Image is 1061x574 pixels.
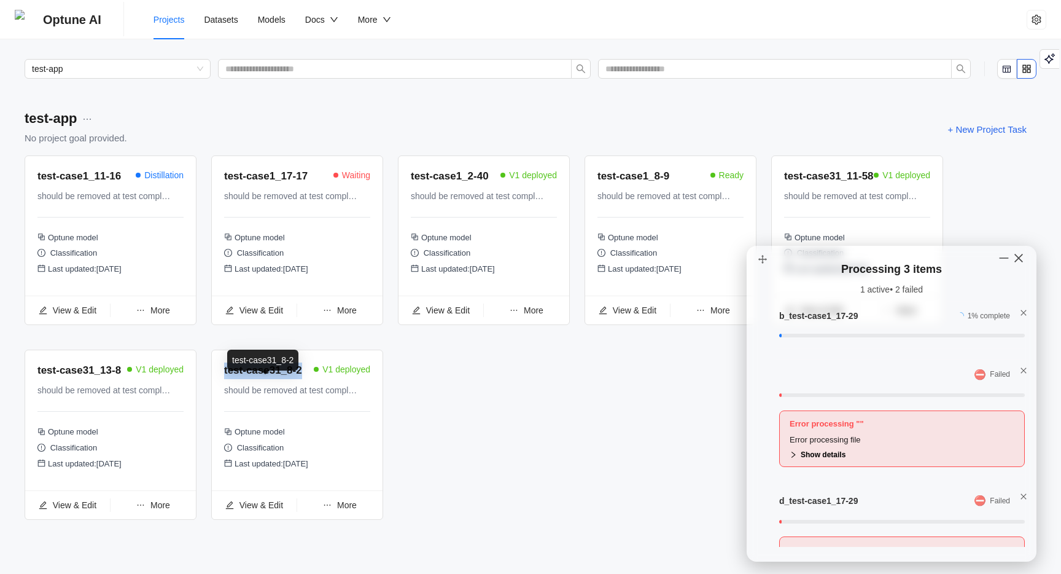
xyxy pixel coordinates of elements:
[224,459,232,467] span: calendar
[224,189,359,203] div: should be removed at test completion
[801,450,845,459] span: Show details
[597,232,744,248] div: Optune model
[769,283,1014,296] div: 1 active • 2 failed
[1020,367,1027,374] span: close
[758,254,768,264] span: drag
[258,15,286,25] span: Models
[136,363,184,376] span: V1 deployed
[32,60,203,78] span: test-app
[957,310,1010,322] span: 1% complete
[150,500,170,510] span: More
[337,500,357,510] span: More
[421,264,495,273] span: Last updated: [DATE]
[37,459,45,467] span: calendar
[37,444,45,452] span: exclamation-circle
[48,264,122,273] span: Last updated: [DATE]
[37,247,184,263] div: Classification
[998,253,1009,264] span: minus
[224,233,232,241] span: block
[613,305,656,315] span: View & Edit
[15,10,34,29] img: Optune
[509,168,557,182] span: V1 deployed
[224,442,370,458] div: Classification
[150,305,170,315] span: More
[204,15,238,25] span: Datasets
[37,189,173,203] div: should be removed at test completion
[37,428,45,436] span: block
[37,383,173,397] div: should be removed at test completion
[696,306,705,315] span: ellipsis
[411,247,557,263] div: Classification
[597,264,605,272] span: calendar
[323,501,332,509] span: ellipsis
[37,426,184,442] div: Optune model
[235,459,308,468] span: Last updated: [DATE]
[790,450,845,459] button: rightShow details
[136,306,145,315] span: ellipsis
[1032,15,1041,25] span: setting
[136,501,145,509] span: ellipsis
[426,305,470,315] span: View & Edit
[719,168,744,182] span: Ready
[510,306,518,315] span: ellipsis
[597,249,605,257] span: exclamation-circle
[224,444,232,452] span: exclamation-circle
[710,305,730,315] span: More
[25,131,127,146] div: No project goal provided.
[974,493,1010,508] span: Failed
[39,501,47,509] span: edit
[608,264,682,273] span: Last updated: [DATE]
[48,459,122,468] span: Last updated: [DATE]
[239,305,283,315] span: View & Edit
[224,247,370,263] div: Classification
[37,233,45,241] span: block
[224,363,302,379] div: test-case31_8-2
[599,306,607,315] span: edit
[342,168,370,182] span: Waiting
[411,249,419,257] span: exclamation-circle
[224,232,370,248] div: Optune model
[225,306,234,315] span: edit
[779,494,858,508] span: d_test-case1_17-29
[1020,493,1027,500] span: close
[224,383,359,397] div: should be removed at test completion
[224,168,308,185] div: test-case1_17-17
[224,264,232,272] span: calendar
[225,501,234,509] span: edit
[576,64,586,74] span: search
[790,451,797,458] span: right
[323,306,332,315] span: ellipsis
[938,119,1036,139] button: + New Project Task
[597,168,669,185] div: test-case1_8-9
[790,434,1014,446] div: Error processing file
[597,247,744,263] div: Classification
[37,363,121,379] div: test-case31_13-8
[1017,490,1030,503] button: close
[224,428,232,436] span: block
[1017,364,1030,377] button: close
[947,122,1027,137] span: + New Project Task
[1040,49,1059,69] button: Playground
[39,306,47,315] span: edit
[37,442,184,458] div: Classification
[995,252,1013,266] button: minus
[235,264,308,273] span: Last updated: [DATE]
[37,232,184,248] div: Optune model
[37,249,45,257] span: exclamation-circle
[779,309,858,323] span: b_test-case1_17-29
[144,168,184,182] span: Distillation
[784,189,919,203] div: should be removed at test completion
[769,261,1014,278] div: Processing 3 items
[957,312,964,320] span: loading
[1009,252,1028,266] button: close
[411,168,489,185] div: test-case1_2-40
[224,426,370,442] div: Optune model
[784,232,930,248] div: Optune model
[974,367,1010,382] span: Failed
[25,108,77,130] div: test-app
[524,305,543,315] span: More
[411,232,557,248] div: Optune model
[1020,309,1027,316] span: close
[1017,307,1030,319] button: close
[597,189,733,203] div: should be removed at test completion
